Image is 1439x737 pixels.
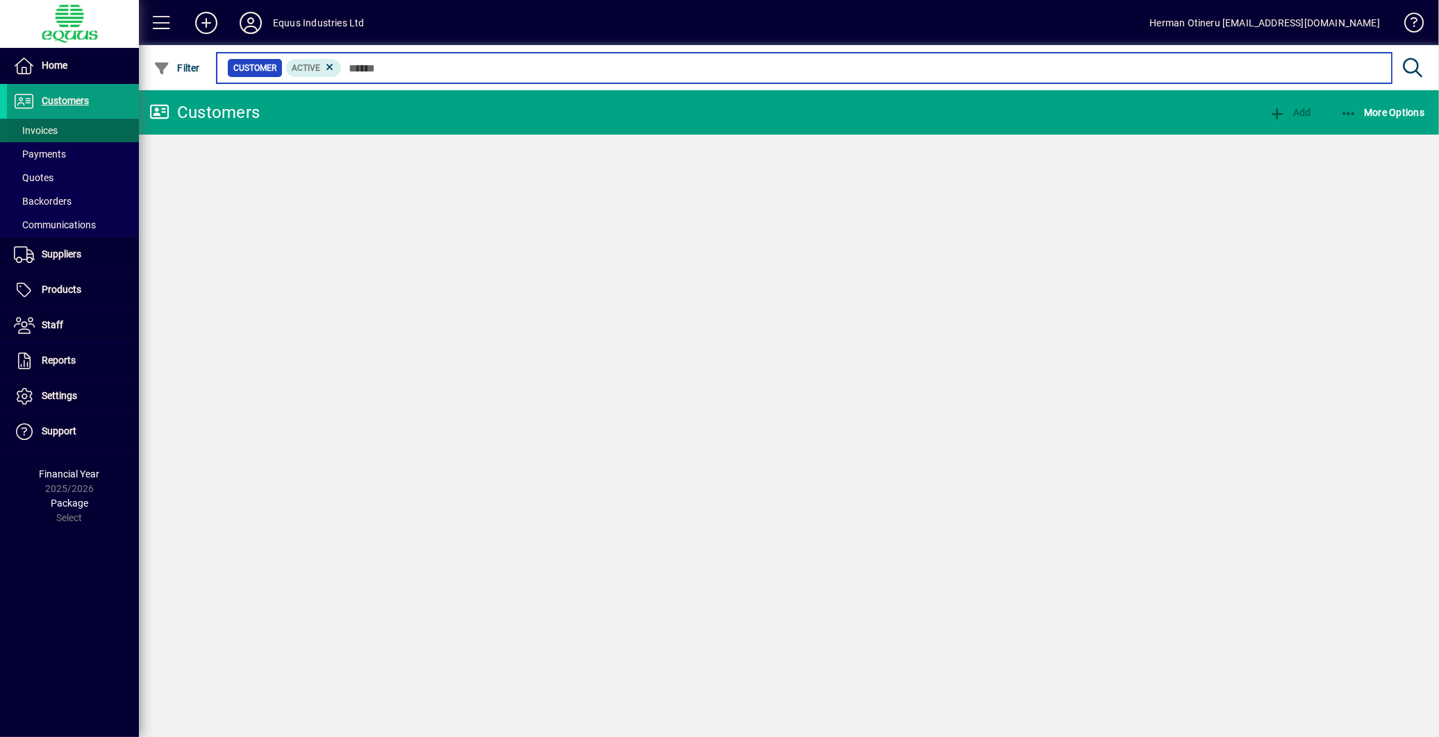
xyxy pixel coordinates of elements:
[7,308,139,343] a: Staff
[228,10,273,35] button: Profile
[286,59,342,77] mat-chip: Activation Status: Active
[42,319,63,330] span: Staff
[149,101,260,124] div: Customers
[42,425,76,437] span: Support
[153,62,200,74] span: Filter
[7,166,139,189] a: Quotes
[14,219,96,230] span: Communications
[14,149,66,160] span: Payments
[7,213,139,237] a: Communications
[1149,12,1380,34] div: Herman Otineru [EMAIL_ADDRESS][DOMAIN_NAME]
[273,12,365,34] div: Equus Industries Ltd
[1340,107,1425,118] span: More Options
[42,284,81,295] span: Products
[7,414,139,449] a: Support
[14,125,58,136] span: Invoices
[1394,3,1422,48] a: Knowledge Base
[7,142,139,166] a: Payments
[1265,100,1314,125] button: Add
[7,119,139,142] a: Invoices
[51,498,88,509] span: Package
[7,273,139,307] a: Products
[42,390,77,401] span: Settings
[14,172,53,183] span: Quotes
[233,61,276,75] span: Customer
[40,468,100,480] span: Financial Year
[150,56,203,81] button: Filter
[1269,107,1311,118] span: Add
[7,49,139,83] a: Home
[42,95,89,106] span: Customers
[1337,100,1429,125] button: More Options
[42,248,81,260] span: Suppliers
[184,10,228,35] button: Add
[42,60,67,71] span: Home
[292,63,320,73] span: Active
[7,237,139,272] a: Suppliers
[7,379,139,414] a: Settings
[7,189,139,213] a: Backorders
[42,355,76,366] span: Reports
[14,196,72,207] span: Backorders
[7,344,139,378] a: Reports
